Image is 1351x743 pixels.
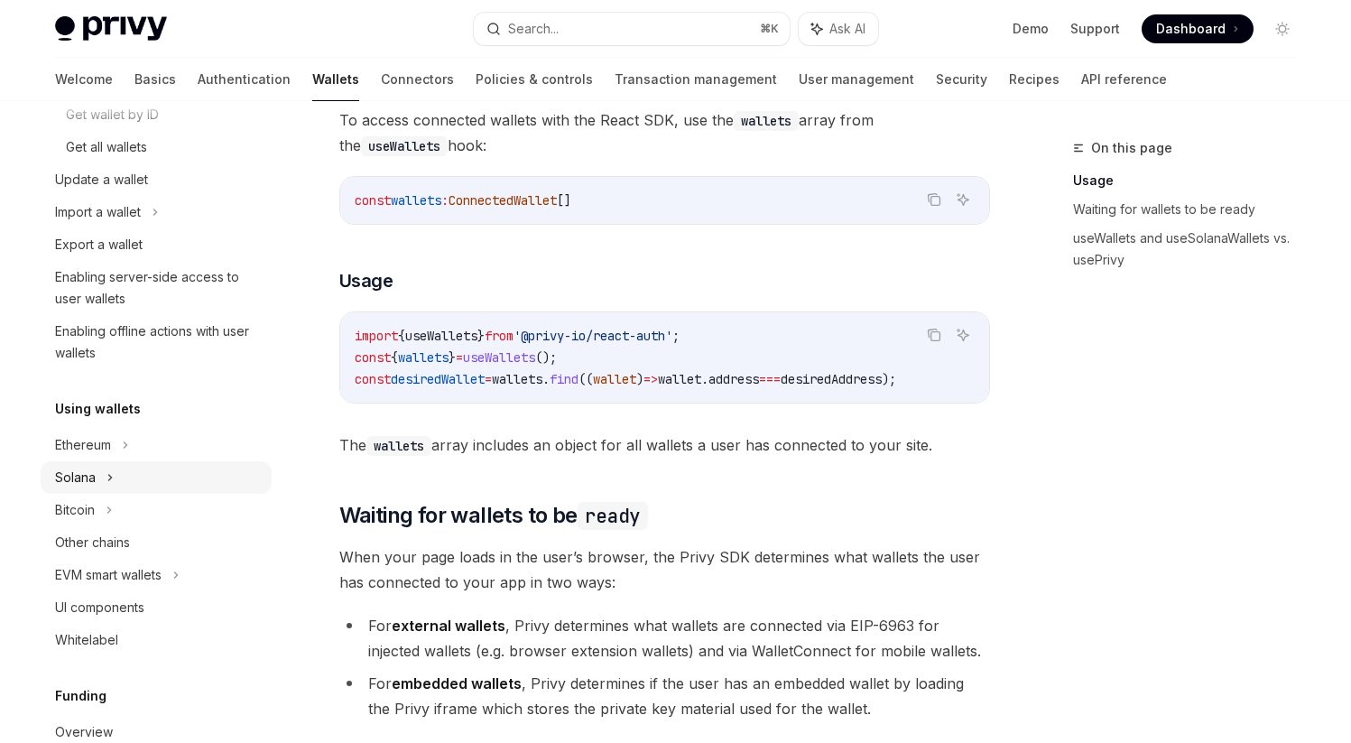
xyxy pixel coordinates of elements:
[734,111,799,131] code: wallets
[55,16,167,42] img: light logo
[759,371,781,387] span: ===
[760,22,779,36] span: ⌘ K
[398,328,405,344] span: {
[477,328,485,344] span: }
[615,58,777,101] a: Transaction management
[55,685,106,707] h5: Funding
[449,192,557,209] span: ConnectedWallet
[799,13,878,45] button: Ask AI
[361,136,448,156] code: useWallets
[381,58,454,101] a: Connectors
[1070,20,1120,38] a: Support
[492,371,542,387] span: wallets
[882,371,896,387] span: );
[474,13,790,45] button: Search...⌘K
[658,371,701,387] span: wallet
[1009,58,1060,101] a: Recipes
[391,371,485,387] span: desiredWallet
[41,163,272,196] a: Update a wallet
[339,613,990,664] li: For , Privy determines what wallets are connected via EIP-6963 for injected wallets (e.g. browser...
[514,328,672,344] span: '@privy-io/react-auth'
[41,624,272,656] a: Whitelabel
[829,20,865,38] span: Ask AI
[593,371,636,387] span: wallet
[405,328,477,344] span: useWallets
[366,436,431,456] code: wallets
[66,136,147,158] div: Get all wallets
[55,320,261,364] div: Enabling offline actions with user wallets
[485,328,514,344] span: from
[1081,58,1167,101] a: API reference
[55,58,113,101] a: Welcome
[557,192,571,209] span: []
[312,58,359,101] a: Wallets
[781,371,882,387] span: desiredAddress
[485,371,492,387] span: =
[1073,224,1311,274] a: useWallets and useSolanaWallets vs. usePrivy
[355,349,391,366] span: const
[41,131,272,163] a: Get all wallets
[55,398,141,420] h5: Using wallets
[578,502,648,530] code: ready
[55,434,111,456] div: Ethereum
[636,371,643,387] span: )
[1013,20,1049,38] a: Demo
[339,432,990,458] span: The array includes an object for all wallets a user has connected to your site.
[55,467,96,488] div: Solana
[339,107,990,158] span: To access connected wallets with the React SDK, use the array from the hook:
[1268,14,1297,43] button: Toggle dark mode
[398,349,449,366] span: wallets
[41,591,272,624] a: UI components
[134,58,176,101] a: Basics
[578,371,593,387] span: ((
[41,526,272,559] a: Other chains
[1073,166,1311,195] a: Usage
[708,371,759,387] span: address
[535,349,557,366] span: ();
[355,371,391,387] span: const
[701,371,708,387] span: .
[1073,195,1311,224] a: Waiting for wallets to be ready
[392,674,522,692] strong: embedded wallets
[643,371,658,387] span: =>
[936,58,987,101] a: Security
[550,371,578,387] span: find
[41,228,272,261] a: Export a wallet
[41,261,272,315] a: Enabling server-side access to user wallets
[1091,137,1172,159] span: On this page
[922,188,946,211] button: Copy the contents from the code block
[508,18,559,40] div: Search...
[542,371,550,387] span: .
[355,192,391,209] span: const
[391,349,398,366] span: {
[55,564,162,586] div: EVM smart wallets
[951,323,975,347] button: Ask AI
[799,58,914,101] a: User management
[339,268,393,293] span: Usage
[55,597,144,618] div: UI components
[55,266,261,310] div: Enabling server-side access to user wallets
[55,169,148,190] div: Update a wallet
[441,192,449,209] span: :
[449,349,456,366] span: }
[41,315,272,369] a: Enabling offline actions with user wallets
[476,58,593,101] a: Policies & controls
[922,323,946,347] button: Copy the contents from the code block
[355,328,398,344] span: import
[339,544,990,595] span: When your page loads in the user’s browser, the Privy SDK determines what wallets the user has co...
[672,328,680,344] span: ;
[198,58,291,101] a: Authentication
[1156,20,1226,38] span: Dashboard
[391,192,441,209] span: wallets
[463,349,535,366] span: useWallets
[1142,14,1254,43] a: Dashboard
[55,721,113,743] div: Overview
[339,671,990,721] li: For , Privy determines if the user has an embedded wallet by loading the Privy iframe which store...
[392,617,505,635] strong: external wallets
[951,188,975,211] button: Ask AI
[55,499,95,521] div: Bitcoin
[339,501,648,530] span: Waiting for wallets to be
[55,201,141,223] div: Import a wallet
[55,629,118,651] div: Whitelabel
[456,349,463,366] span: =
